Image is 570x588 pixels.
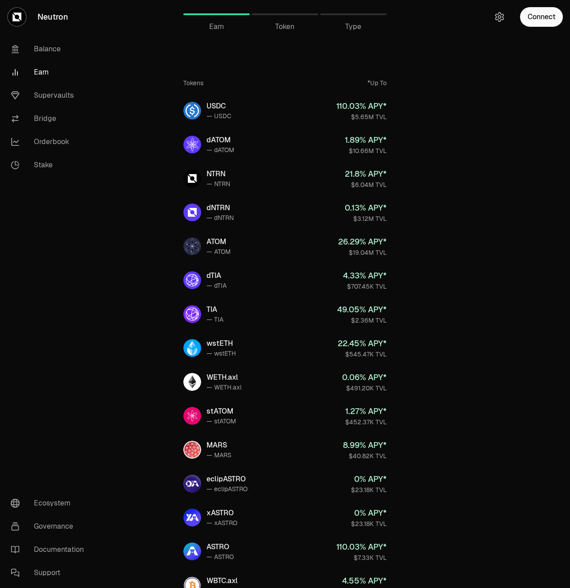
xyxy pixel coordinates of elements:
[176,196,394,228] a: dNTRNdNTRN— dNTRN0.13% APY*$3.12M TVL
[176,501,394,534] a: xASTROxASTRO— xASTRO0% APY*$23.18K TVL
[176,366,394,398] a: WETH.axlWETH.axl— WETH.axl0.06% APY*$491.20K TVL
[207,451,231,460] div: — MARS
[338,350,387,359] div: $545.47K TVL
[176,400,394,432] a: stATOMstATOM— stATOM1.27% APY*$452.37K TVL
[207,552,234,561] div: — ASTRO
[351,485,387,494] div: $23.18K TVL
[183,102,201,120] img: USDC
[183,373,201,391] img: WETH.axl
[183,136,201,153] img: dATOM
[345,214,387,223] div: $3.12M TVL
[4,84,96,107] a: Supervaults
[4,130,96,153] a: Orderbook
[343,451,387,460] div: $40.82K TVL
[207,236,231,247] div: ATOM
[520,7,563,27] button: Connect
[183,542,201,560] img: ASTRO
[343,269,387,282] div: 4.33 % APY*
[207,474,248,484] div: eclipASTRO
[183,305,201,323] img: TIA
[345,21,361,32] span: Type
[4,515,96,538] a: Governance
[207,203,234,213] div: dNTRN
[207,304,223,315] div: TIA
[207,145,234,154] div: — dATOM
[345,180,387,189] div: $6.04M TVL
[183,203,201,221] img: dNTRN
[207,169,230,179] div: NTRN
[176,332,394,364] a: wstETHwstETH— wstETH22.45% APY*$545.47K TVL
[207,508,237,518] div: xASTRO
[207,179,230,188] div: — NTRN
[183,170,201,187] img: NTRN
[176,95,394,127] a: USDCUSDC— USDC110.03% APY*$5.65M TVL
[351,473,387,485] div: 0 % APY*
[351,519,387,528] div: $23.18K TVL
[207,338,236,349] div: wstETH
[345,202,387,214] div: 0.13 % APY*
[183,509,201,526] img: xASTRO
[4,561,96,584] a: Support
[207,349,236,358] div: — wstETH
[4,37,96,61] a: Balance
[336,553,387,562] div: $7.33K TVL
[338,236,387,248] div: 26.29 % APY*
[368,79,387,87] div: *Up To
[4,61,96,84] a: Earn
[183,271,201,289] img: dTIA
[207,101,231,112] div: USDC
[207,247,231,256] div: — ATOM
[336,112,387,121] div: $5.65M TVL
[345,168,387,180] div: 21.8 % APY*
[342,575,387,587] div: 4.55 % APY*
[207,213,234,222] div: — dNTRN
[176,434,394,466] a: MARSMARS— MARS8.99% APY*$40.82K TVL
[338,248,387,257] div: $19.04M TVL
[183,475,201,493] img: eclipASTRO
[338,337,387,350] div: 22.45 % APY*
[176,162,394,195] a: NTRNNTRN— NTRN21.8% APY*$6.04M TVL
[345,134,387,146] div: 1.89 % APY*
[176,230,394,262] a: ATOMATOM— ATOM26.29% APY*$19.04M TVL
[207,281,227,290] div: — dTIA
[176,128,394,161] a: dATOMdATOM— dATOM1.89% APY*$10.66M TVL
[207,112,231,120] div: — USDC
[207,518,237,527] div: — xASTRO
[183,237,201,255] img: ATOM
[343,282,387,291] div: $707.45K TVL
[207,270,227,281] div: dTIA
[275,21,294,32] span: Token
[207,315,223,324] div: — TIA
[4,538,96,561] a: Documentation
[183,339,201,357] img: wstETH
[342,371,387,384] div: 0.06 % APY*
[207,406,236,417] div: stATOM
[183,4,250,25] a: Earn
[183,407,201,425] img: stATOM
[336,541,387,553] div: 110.03 % APY*
[209,21,224,32] span: Earn
[207,576,242,586] div: WBTC.axl
[342,384,387,393] div: $491.20K TVL
[345,405,387,418] div: 1.27 % APY*
[207,542,234,552] div: ASTRO
[207,383,242,392] div: — WETH.axl
[345,146,387,155] div: $10.66M TVL
[183,79,203,87] div: Tokens
[337,316,387,325] div: $2.36M TVL
[345,418,387,427] div: $452.37K TVL
[207,484,248,493] div: — eclipASTRO
[4,492,96,515] a: Ecosystem
[337,303,387,316] div: 49.05 % APY*
[183,441,201,459] img: MARS
[176,468,394,500] a: eclipASTROeclipASTRO— eclipASTRO0% APY*$23.18K TVL
[207,417,236,426] div: — stATOM
[176,264,394,296] a: dTIAdTIA— dTIA4.33% APY*$707.45K TVL
[207,135,234,145] div: dATOM
[207,440,231,451] div: MARS
[4,107,96,130] a: Bridge
[176,298,394,330] a: TIATIA— TIA49.05% APY*$2.36M TVL
[207,372,242,383] div: WETH.axl
[343,439,387,451] div: 8.99 % APY*
[176,535,394,567] a: ASTROASTRO— ASTRO110.03% APY*$7.33K TVL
